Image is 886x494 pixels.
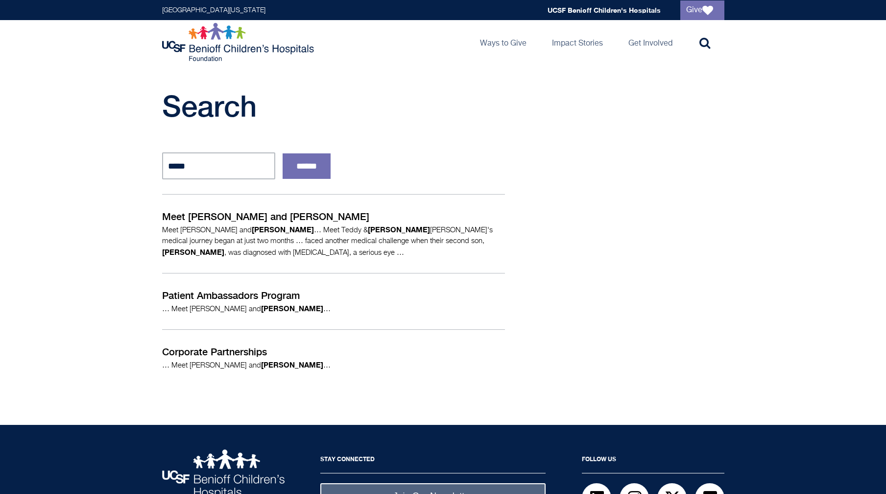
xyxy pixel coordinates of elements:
h2: Stay Connected [320,449,546,473]
strong: [PERSON_NAME] [252,225,314,234]
p: Meet [PERSON_NAME] and [PERSON_NAME] [162,209,505,224]
h2: Follow Us [582,449,724,473]
p: … Meet [PERSON_NAME] and … [162,359,505,371]
p: Patient Ambassadors Program [162,288,505,303]
a: Ways to Give [472,20,534,64]
strong: [PERSON_NAME] [261,360,323,369]
p: Corporate Partnerships [162,345,505,359]
h1: Search [162,89,539,123]
a: Meet [PERSON_NAME] and [PERSON_NAME] Meet [PERSON_NAME] and[PERSON_NAME]… Meet Teddy &[PERSON_NAM... [162,194,505,273]
a: Patient Ambassadors Program … Meet [PERSON_NAME] and[PERSON_NAME]… [162,273,505,329]
a: Impact Stories [544,20,611,64]
p: Meet [PERSON_NAME] and … Meet Teddy & [PERSON_NAME]'s medical journey began at just two months … ... [162,224,505,258]
a: Give [680,0,724,20]
a: Corporate Partnerships … Meet [PERSON_NAME] and[PERSON_NAME]… [162,329,505,386]
a: Get Involved [621,20,680,64]
a: [GEOGRAPHIC_DATA][US_STATE] [162,7,265,14]
strong: [PERSON_NAME] [162,247,224,256]
p: … Meet [PERSON_NAME] and … [162,303,505,315]
strong: [PERSON_NAME] [261,304,323,313]
a: UCSF Benioff Children's Hospitals [548,6,661,14]
strong: [PERSON_NAME] [368,225,430,234]
img: Logo for UCSF Benioff Children's Hospitals Foundation [162,23,316,62]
